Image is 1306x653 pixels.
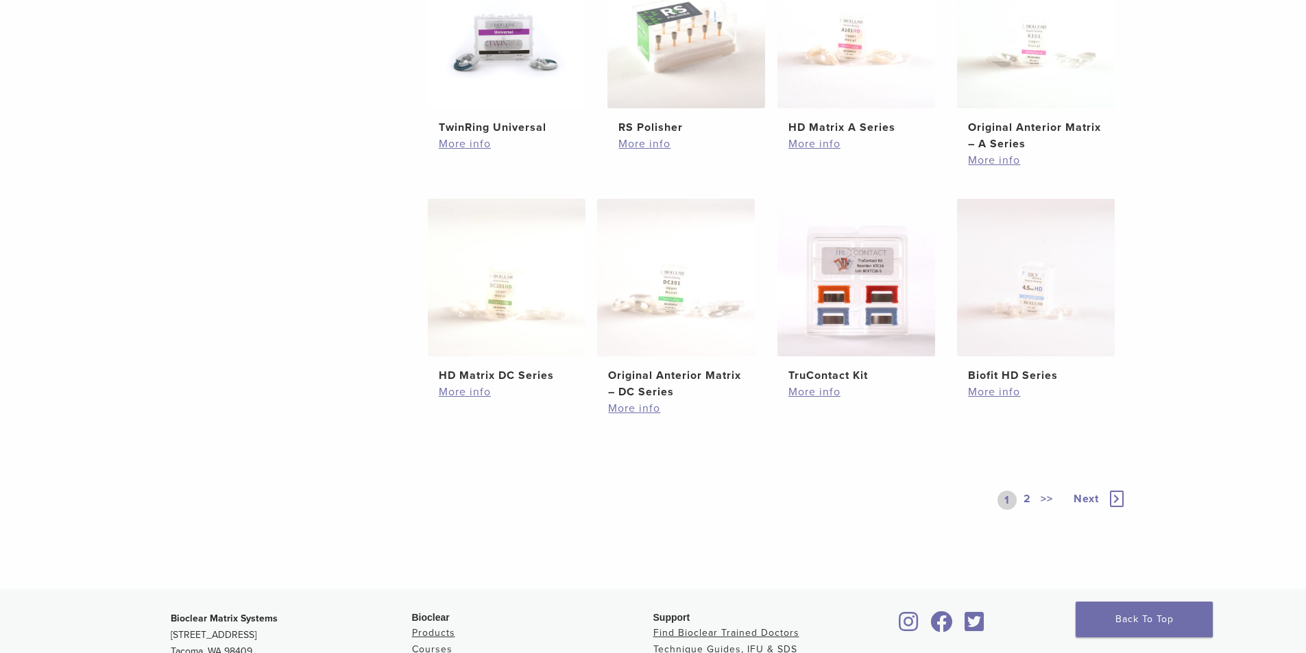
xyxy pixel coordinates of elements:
[788,136,924,152] a: More info
[618,119,754,136] h2: RS Polisher
[777,199,935,356] img: TruContact Kit
[895,619,923,633] a: Bioclear
[608,367,744,400] h2: Original Anterior Matrix – DC Series
[1021,491,1034,510] a: 2
[777,199,936,384] a: TruContact KitTruContact Kit
[1038,491,1056,510] a: >>
[427,199,587,384] a: HD Matrix DC SeriesHD Matrix DC Series
[439,384,575,400] a: More info
[439,136,575,152] a: More info
[968,119,1104,152] h2: Original Anterior Matrix – A Series
[653,627,799,639] a: Find Bioclear Trained Doctors
[956,199,1116,384] a: Biofit HD SeriesBiofit HD Series
[788,384,924,400] a: More info
[428,199,585,356] img: HD Matrix DC Series
[997,491,1017,510] a: 1
[412,627,455,639] a: Products
[596,199,756,400] a: Original Anterior Matrix - DC SeriesOriginal Anterior Matrix – DC Series
[171,613,278,624] strong: Bioclear Matrix Systems
[597,199,755,356] img: Original Anterior Matrix - DC Series
[608,400,744,417] a: More info
[618,136,754,152] a: More info
[968,152,1104,169] a: More info
[968,367,1104,384] h2: Biofit HD Series
[653,612,690,623] span: Support
[439,119,575,136] h2: TwinRing Universal
[439,367,575,384] h2: HD Matrix DC Series
[412,612,450,623] span: Bioclear
[957,199,1115,356] img: Biofit HD Series
[1074,492,1099,506] span: Next
[926,619,958,633] a: Bioclear
[788,367,924,384] h2: TruContact Kit
[788,119,924,136] h2: HD Matrix A Series
[968,384,1104,400] a: More info
[960,619,989,633] a: Bioclear
[1076,602,1213,637] a: Back To Top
